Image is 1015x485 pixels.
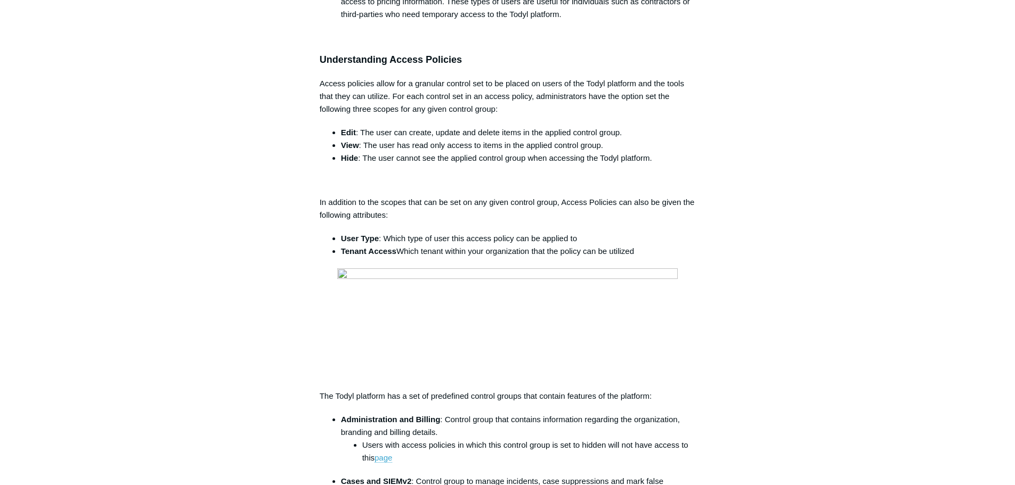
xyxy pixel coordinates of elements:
li: Users with access policies in which this control group is set to hidden will not have access to this [362,439,696,464]
strong: Administration and Billing [341,415,441,424]
strong: Edit [341,128,356,137]
strong: Hide [341,153,359,162]
li: : The user can create, update and delete items in the applied control group. [341,126,696,139]
strong: View [341,141,359,150]
a: page [375,453,392,463]
strong: User Type [341,234,379,243]
p: Access policies allow for a granular control set to be placed on users of the Todyl platform and ... [320,77,696,116]
li: : Control group that contains information regarding the organization, branding and billing details. [341,413,696,464]
li: : The user has read only access to items in the applied control group. [341,139,696,152]
li: : The user cannot see the applied control group when accessing the Todyl platform. [341,152,696,165]
p: In addition to the scopes that can be set on any given control group, Access Policies can also be... [320,196,696,221]
li: Which tenant within your organization that the policy can be utilized [341,245,696,258]
p: The Todyl platform has a set of predefined control groups that contain features of the platform: [320,390,696,402]
strong: Tenant Access [341,246,396,256]
img: 38470404987539 [337,268,678,340]
h3: Understanding Access Policies [320,52,696,68]
li: : Which type of user this access policy can be applied to [341,232,696,245]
